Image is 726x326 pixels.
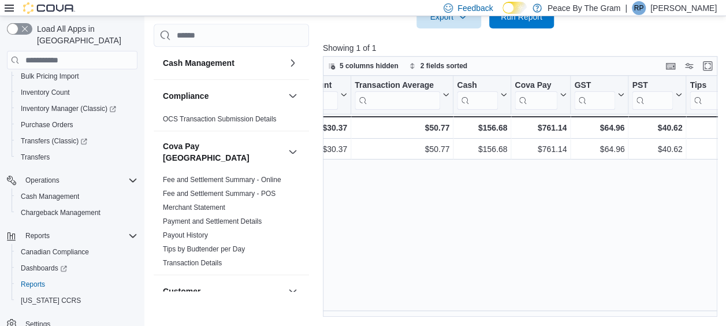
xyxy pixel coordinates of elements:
span: Tips by Budtender per Day [163,244,245,254]
span: Inventory Count [21,88,70,97]
button: Transfers [12,149,142,165]
span: Merchant Statement [163,203,225,212]
span: Export [423,5,474,28]
button: 5 columns hidden [323,59,403,73]
span: Cash Management [16,190,137,203]
button: Compliance [286,89,300,103]
button: [US_STATE] CCRS [12,292,142,309]
a: [US_STATE] CCRS [16,294,85,308]
p: | [625,1,627,15]
span: 5 columns hidden [340,61,399,71]
img: Cova [23,2,75,14]
div: $50.77 [355,121,449,135]
span: Feedback [457,2,493,14]
button: Keyboard shortcuts [664,59,677,73]
span: Operations [21,173,137,187]
span: Canadian Compliance [16,245,137,259]
a: Canadian Compliance [16,245,94,259]
a: Tips by Budtender per Day [163,245,245,253]
p: Showing 1 of 1 [323,42,721,54]
button: Cova Pay [GEOGRAPHIC_DATA] [163,140,284,164]
div: -$30.37 [276,121,347,135]
a: Payment and Settlement Details [163,217,262,225]
div: $156.68 [457,121,507,135]
button: Reports [12,276,142,292]
span: Dashboards [21,264,67,273]
button: Canadian Compliance [12,244,142,260]
h3: Customer [163,286,200,297]
button: Enter fullscreen [701,59,714,73]
a: Inventory Manager (Classic) [16,102,121,116]
span: Washington CCRS [16,294,137,308]
button: Reports [21,229,54,243]
span: Payout History [163,231,208,240]
button: Cash Management [163,57,284,69]
span: OCS Transaction Submission Details [163,114,277,124]
a: Inventory Count [16,86,75,99]
div: Compliance [154,112,309,131]
span: Load All Apps in [GEOGRAPHIC_DATA] [32,23,137,46]
span: Bulk Pricing Import [21,72,79,81]
a: Cash Management [16,190,84,203]
span: Payment and Settlement Details [163,217,262,226]
a: Merchant Statement [163,203,225,212]
a: Fee and Settlement Summary - POS [163,190,275,198]
span: Chargeback Management [21,208,100,217]
h3: Cash Management [163,57,234,69]
button: Reports [2,228,142,244]
span: Transfers [16,150,137,164]
button: Compliance [163,90,284,102]
div: Cova Pay [GEOGRAPHIC_DATA] [154,173,309,275]
button: Customer [163,286,284,297]
button: Customer [286,284,300,298]
span: Operations [25,176,59,185]
a: OCS Transaction Submission Details [163,115,277,123]
button: Bulk Pricing Import [12,68,142,84]
div: $40.62 [632,121,682,135]
input: Dark Mode [502,2,527,14]
div: $64.96 [574,121,624,135]
a: Reports [16,277,50,291]
a: Dashboards [12,260,142,276]
button: Inventory Count [12,84,142,101]
div: Rob Pranger [632,1,646,15]
p: Peace By The Gram [548,1,621,15]
a: Transaction Details [163,259,222,267]
span: Transfers [21,153,50,162]
span: RP [634,1,644,15]
a: Transfers (Classic) [16,134,92,148]
button: Operations [21,173,64,187]
span: [US_STATE] CCRS [21,296,81,305]
button: Cash Management [286,56,300,70]
span: Cash Management [21,192,79,201]
button: Chargeback Management [12,205,142,221]
a: Purchase Orders [16,118,78,132]
a: Dashboards [16,261,72,275]
span: Purchase Orders [21,120,73,129]
span: Inventory Manager (Classic) [21,104,116,113]
span: Transaction Details [163,258,222,268]
span: Purchase Orders [16,118,137,132]
button: Display options [682,59,696,73]
button: Operations [2,172,142,188]
span: Reports [21,280,45,289]
button: Cova Pay [GEOGRAPHIC_DATA] [286,145,300,159]
span: Transfers (Classic) [16,134,137,148]
button: Export [416,5,481,28]
span: Bulk Pricing Import [16,69,137,83]
div: $761.14 [515,121,567,135]
span: Reports [16,277,137,291]
h3: Compliance [163,90,209,102]
a: Fee and Settlement Summary - Online [163,176,281,184]
a: Chargeback Management [16,206,105,220]
span: Chargeback Management [16,206,137,220]
a: Inventory Manager (Classic) [12,101,142,117]
span: Dashboards [16,261,137,275]
a: Transfers (Classic) [12,133,142,149]
a: Bulk Pricing Import [16,69,84,83]
span: Fee and Settlement Summary - POS [163,189,275,198]
span: Reports [25,231,50,240]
